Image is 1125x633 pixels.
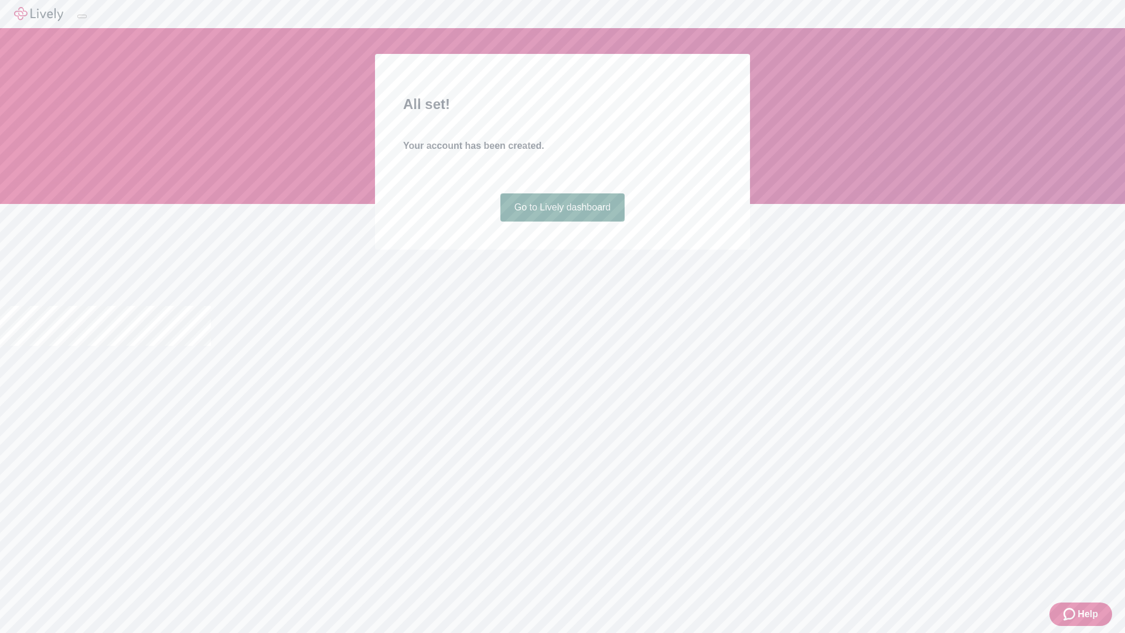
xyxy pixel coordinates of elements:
[1078,607,1098,621] span: Help
[1063,607,1078,621] svg: Zendesk support icon
[500,193,625,222] a: Go to Lively dashboard
[77,15,87,18] button: Log out
[403,139,722,153] h4: Your account has been created.
[403,94,722,115] h2: All set!
[1049,603,1112,626] button: Zendesk support iconHelp
[14,7,63,21] img: Lively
